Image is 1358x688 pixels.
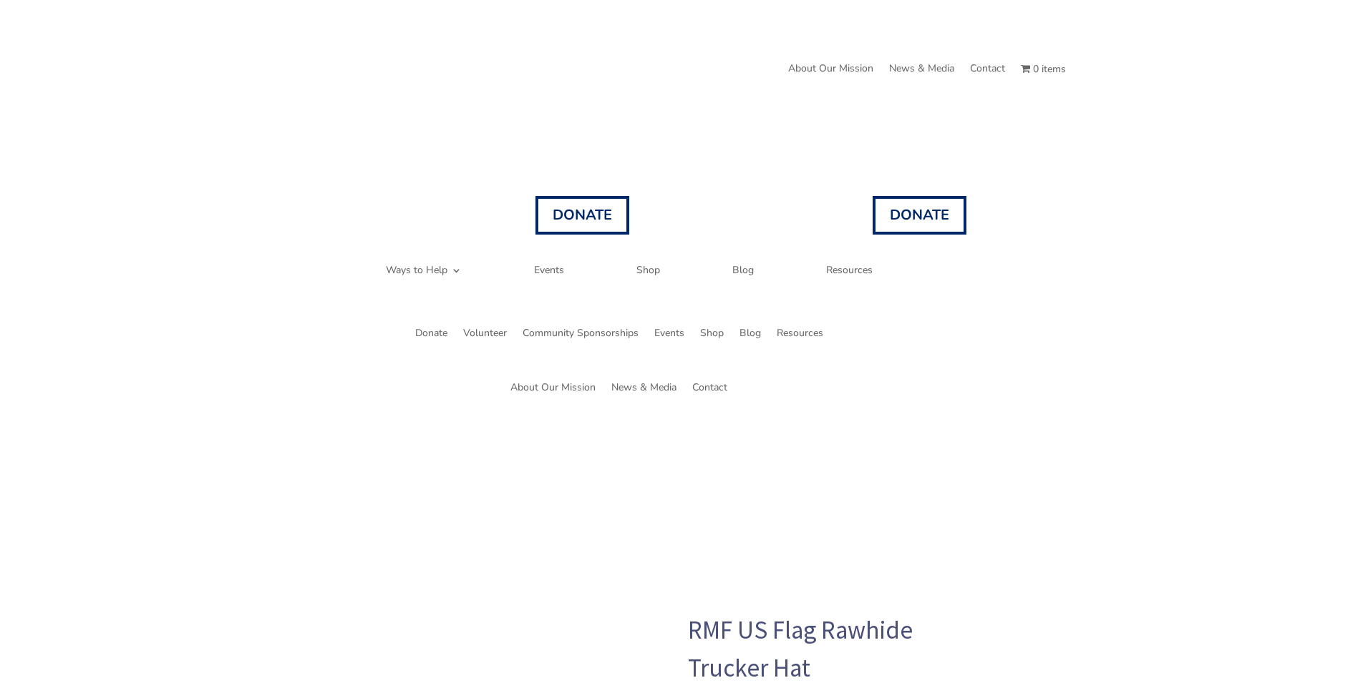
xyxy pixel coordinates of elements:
[534,235,564,306] a: Events
[510,360,596,415] a: About Our Mission
[889,64,954,80] a: News & Media
[826,235,873,306] a: Resources
[692,360,727,415] a: Contact
[777,306,823,360] a: Resources
[611,360,676,415] a: News & Media
[415,306,447,360] a: Donate
[654,306,684,360] a: Events
[535,196,629,235] a: DONATE
[739,306,761,360] a: Blog
[636,235,660,306] a: Shop
[1033,64,1066,74] span: 0 items
[788,64,873,80] a: About Our Mission
[970,64,1005,80] a: Contact
[386,235,462,306] a: Ways to Help
[873,196,966,235] a: DONATE
[1021,64,1066,80] a: Cart0 items
[732,235,754,306] a: Blog
[1021,62,1033,76] i: Cart
[688,611,988,687] h1: RMF US Flag Rawhide Trucker Hat
[463,306,507,360] a: Volunteer
[523,306,639,360] a: Community Sponsorships
[700,306,724,360] a: Shop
